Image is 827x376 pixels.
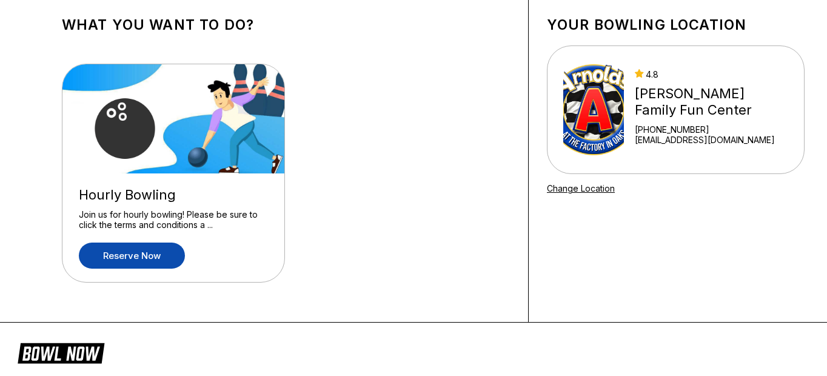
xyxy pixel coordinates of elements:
a: Change Location [547,183,615,193]
div: [PHONE_NUMBER] [635,124,788,135]
img: Arnold's Family Fun Center [563,64,624,155]
a: [EMAIL_ADDRESS][DOMAIN_NAME] [635,135,788,145]
h1: Your bowling location [547,16,805,33]
div: Join us for hourly bowling! Please be sure to click the terms and conditions a ... [79,209,268,230]
div: [PERSON_NAME] Family Fun Center [635,86,788,118]
img: Hourly Bowling [62,64,286,173]
a: Reserve now [79,243,185,269]
h1: What you want to do? [62,16,510,33]
div: 4.8 [635,69,788,79]
div: Hourly Bowling [79,187,268,203]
